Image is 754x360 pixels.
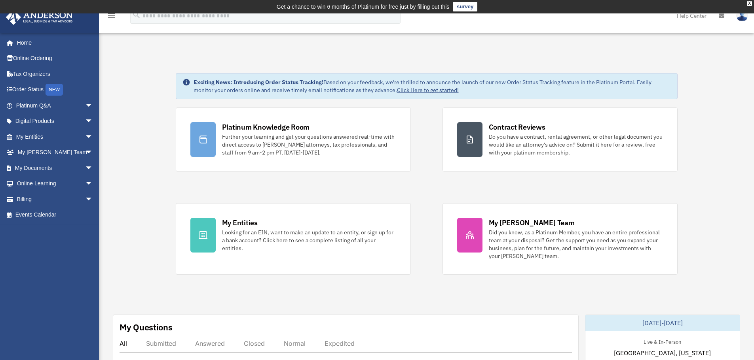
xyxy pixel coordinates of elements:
[489,218,575,228] div: My [PERSON_NAME] Team
[85,176,101,192] span: arrow_drop_down
[6,82,105,98] a: Order StatusNEW
[194,78,671,94] div: Based on your feedback, we're thrilled to announce the launch of our new Order Status Tracking fe...
[6,191,105,207] a: Billingarrow_drop_down
[195,339,225,347] div: Answered
[6,51,105,66] a: Online Ordering
[85,191,101,207] span: arrow_drop_down
[85,113,101,130] span: arrow_drop_down
[277,2,450,11] div: Get a chance to win 6 months of Platinum for free just by filling out this
[453,2,477,11] a: survey
[146,339,176,347] div: Submitted
[747,1,752,6] div: close
[614,348,711,358] span: [GEOGRAPHIC_DATA], [US_STATE]
[6,145,105,160] a: My [PERSON_NAME] Teamarrow_drop_down
[489,133,663,156] div: Do you have a contract, rental agreement, or other legal document you would like an attorney's ad...
[222,218,258,228] div: My Entities
[222,122,310,132] div: Platinum Knowledge Room
[120,339,127,347] div: All
[46,84,63,96] div: NEW
[6,35,101,51] a: Home
[85,129,101,145] span: arrow_drop_down
[6,66,105,82] a: Tax Organizers
[397,87,459,94] a: Click Here to get started!
[6,160,105,176] a: My Documentsarrow_drop_down
[325,339,355,347] div: Expedited
[585,315,740,331] div: [DATE]-[DATE]
[443,107,678,172] a: Contract Reviews Do you have a contract, rental agreement, or other legal document you would like...
[6,207,105,223] a: Events Calendar
[176,203,411,275] a: My Entities Looking for an EIN, want to make an update to an entity, or sign up for a bank accoun...
[222,228,396,252] div: Looking for an EIN, want to make an update to an entity, or sign up for a bank account? Click her...
[120,321,173,333] div: My Questions
[132,11,141,19] i: search
[85,160,101,176] span: arrow_drop_down
[6,176,105,192] a: Online Learningarrow_drop_down
[107,14,116,21] a: menu
[176,107,411,172] a: Platinum Knowledge Room Further your learning and get your questions answered real-time with dire...
[637,337,688,345] div: Live & In-Person
[85,145,101,161] span: arrow_drop_down
[284,339,306,347] div: Normal
[222,133,396,156] div: Further your learning and get your questions answered real-time with direct access to [PERSON_NAM...
[6,98,105,113] a: Platinum Q&Aarrow_drop_down
[6,129,105,145] a: My Entitiesarrow_drop_down
[489,122,545,132] div: Contract Reviews
[107,11,116,21] i: menu
[489,228,663,260] div: Did you know, as a Platinum Member, you have an entire professional team at your disposal? Get th...
[4,9,75,25] img: Anderson Advisors Platinum Portal
[736,10,748,21] img: User Pic
[85,98,101,114] span: arrow_drop_down
[194,79,323,86] strong: Exciting News: Introducing Order Status Tracking!
[443,203,678,275] a: My [PERSON_NAME] Team Did you know, as a Platinum Member, you have an entire professional team at...
[244,339,265,347] div: Closed
[6,113,105,129] a: Digital Productsarrow_drop_down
